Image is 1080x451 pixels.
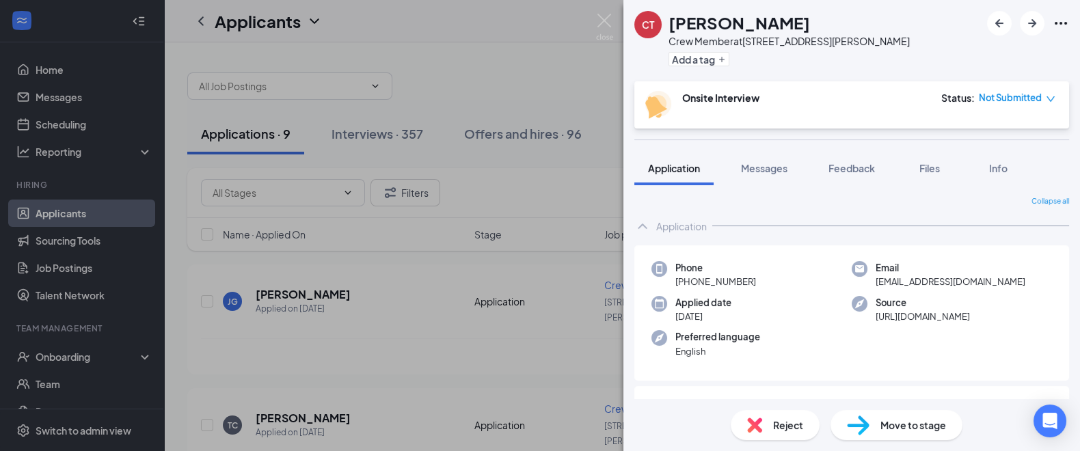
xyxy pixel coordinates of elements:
svg: Ellipses [1053,15,1069,31]
button: ArrowRight [1020,11,1044,36]
span: Phone [675,261,756,275]
span: down [1046,94,1055,104]
span: [PHONE_NUMBER] [675,275,756,288]
span: Info [989,162,1008,174]
span: Move to stage [880,418,946,433]
span: [DATE] [675,310,731,323]
span: Not Submitted [979,91,1042,105]
span: Source [876,296,970,310]
span: Reject [773,418,803,433]
span: Preferred language [675,330,760,344]
span: Messages [741,162,787,174]
div: Status : [941,91,975,105]
span: What date are you available to start? [645,397,788,410]
span: [EMAIL_ADDRESS][DOMAIN_NAME] [876,275,1025,288]
span: English [675,344,760,358]
span: Application [648,162,700,174]
span: Files [919,162,940,174]
svg: Plus [718,55,726,64]
span: Collapse all [1031,196,1069,207]
span: Email [876,261,1025,275]
button: ArrowLeftNew [987,11,1012,36]
div: Open Intercom Messenger [1034,405,1066,437]
div: Application [656,219,707,233]
div: CT [642,18,654,31]
div: Crew Member at [STREET_ADDRESS][PERSON_NAME] [669,34,910,48]
span: Feedback [828,162,875,174]
span: [URL][DOMAIN_NAME] [876,310,970,323]
svg: ArrowLeftNew [991,15,1008,31]
span: Applied date [675,296,731,310]
h1: [PERSON_NAME] [669,11,810,34]
svg: ArrowRight [1024,15,1040,31]
svg: ChevronUp [634,218,651,234]
button: PlusAdd a tag [669,52,729,66]
b: Onsite Interview [682,92,759,104]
